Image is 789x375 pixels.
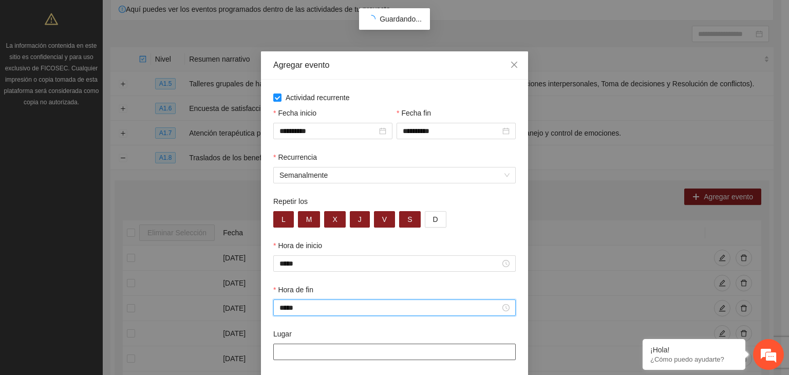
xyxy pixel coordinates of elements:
input: Hora de fin [279,302,500,313]
div: Chatee con nosotros ahora [53,52,173,66]
button: S [399,211,420,228]
span: Guardando... [380,15,422,23]
textarea: Escriba su mensaje y pulse “Intro” [5,259,196,295]
label: Fecha fin [397,107,431,119]
span: S [407,214,412,225]
input: Fecha inicio [279,125,377,137]
label: Hora de fin [273,284,313,295]
button: Close [500,51,528,79]
button: J [350,211,370,228]
span: Semanalmente [279,167,510,183]
span: V [382,214,387,225]
button: V [374,211,395,228]
span: Actividad recurrente [281,92,354,103]
label: Fecha inicio [273,107,316,119]
span: L [281,214,286,225]
span: loading [367,14,376,24]
p: ¿Cómo puedo ayudarte? [650,355,738,363]
span: J [358,214,362,225]
label: Lugar [273,328,292,340]
span: M [306,214,312,225]
button: M [298,211,321,228]
button: X [324,211,345,228]
label: Repetir los [273,196,308,207]
button: D [425,211,446,228]
div: ¡Hola! [650,346,738,354]
label: Recurrencia [273,152,317,163]
span: X [332,214,337,225]
input: Lugar [273,344,516,360]
span: close [510,61,518,69]
span: Estamos en línea. [60,126,142,230]
label: Hora de inicio [273,240,322,251]
div: Agregar evento [273,60,516,71]
input: Hora de inicio [279,258,500,269]
span: D [433,214,438,225]
div: Minimizar ventana de chat en vivo [168,5,193,30]
button: L [273,211,294,228]
input: Fecha fin [403,125,500,137]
